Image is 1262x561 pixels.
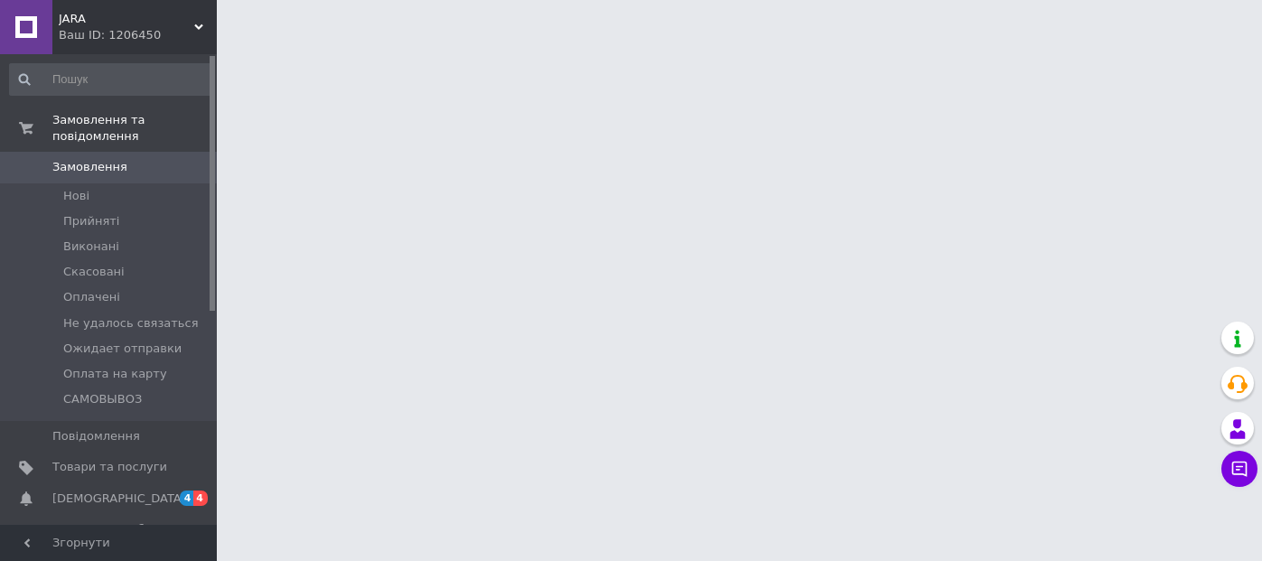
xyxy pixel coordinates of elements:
[52,521,167,554] span: Показники роботи компанії
[1221,451,1257,487] button: Чат з покупцем
[52,112,217,145] span: Замовлення та повідомлення
[63,341,182,357] span: Ожидает отправки
[63,391,142,407] span: САМОВЫВОЗ
[52,491,186,507] span: [DEMOGRAPHIC_DATA]
[52,459,167,475] span: Товари та послуги
[63,188,89,204] span: Нові
[63,289,120,305] span: Оплачені
[193,491,208,506] span: 4
[52,159,127,175] span: Замовлення
[180,491,194,506] span: 4
[59,27,217,43] div: Ваш ID: 1206450
[9,63,213,96] input: Пошук
[59,11,194,27] span: JARA
[63,238,119,255] span: Виконані
[63,315,198,332] span: Не удалось связаться
[63,264,125,280] span: Скасовані
[52,428,140,444] span: Повідомлення
[63,213,119,229] span: Прийняті
[63,366,167,382] span: Оплата на карту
